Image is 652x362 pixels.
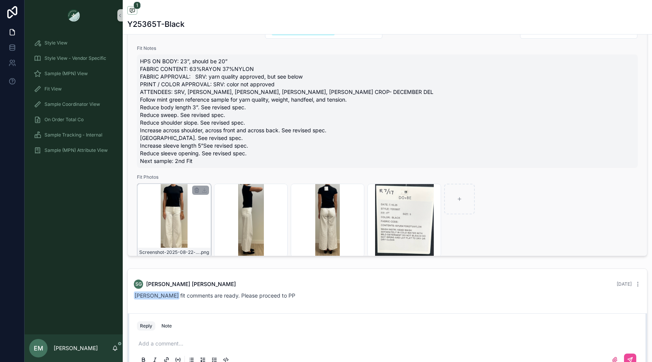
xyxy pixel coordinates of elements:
[44,40,68,46] span: Style View
[44,71,88,77] span: Sample (MPN) View
[29,67,118,81] a: Sample (MPN) View
[44,86,62,92] span: Fit View
[29,82,118,96] a: Fit View
[135,281,142,287] span: SG
[161,323,172,329] div: Note
[29,143,118,157] a: Sample (MPN) Attribute View
[200,249,209,255] span: .png
[29,97,118,111] a: Sample Coordinator View
[44,101,100,107] span: Sample Coordinator View
[44,132,102,138] span: Sample Tracking - Internal
[134,292,295,299] span: fit comments are ready. Please proceed to PP
[137,321,155,331] button: Reply
[140,58,635,165] span: HPS ON BODY: 23”, should be 20” FABRIC CONTENT: 63%RAYON 37%NYLON FABRIC APPROVAL: SRV: yarn qual...
[44,147,108,153] span: Sample (MPN) Attribute View
[25,31,123,167] div: scrollable content
[34,344,43,353] span: EM
[133,2,141,9] span: 1
[29,51,118,65] a: Style View - Vendor Specific
[54,344,98,352] p: [PERSON_NAME]
[127,19,184,30] h1: Y25365T-Black
[29,113,118,127] a: On Order Total Co
[134,291,179,299] span: [PERSON_NAME]
[617,281,632,287] span: [DATE]
[44,55,106,61] span: Style View - Vendor Specific
[29,36,118,50] a: Style View
[68,9,80,21] img: App logo
[29,128,118,142] a: Sample Tracking - Internal
[127,6,137,16] button: 1
[44,117,84,123] span: On Order Total Co
[146,280,236,288] span: [PERSON_NAME] [PERSON_NAME]
[137,174,638,180] span: Fit Photos
[139,249,200,255] span: Screenshot-2025-08-22-at-10.16.46-AM
[158,321,175,331] button: Note
[137,45,638,51] span: Fit Notes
